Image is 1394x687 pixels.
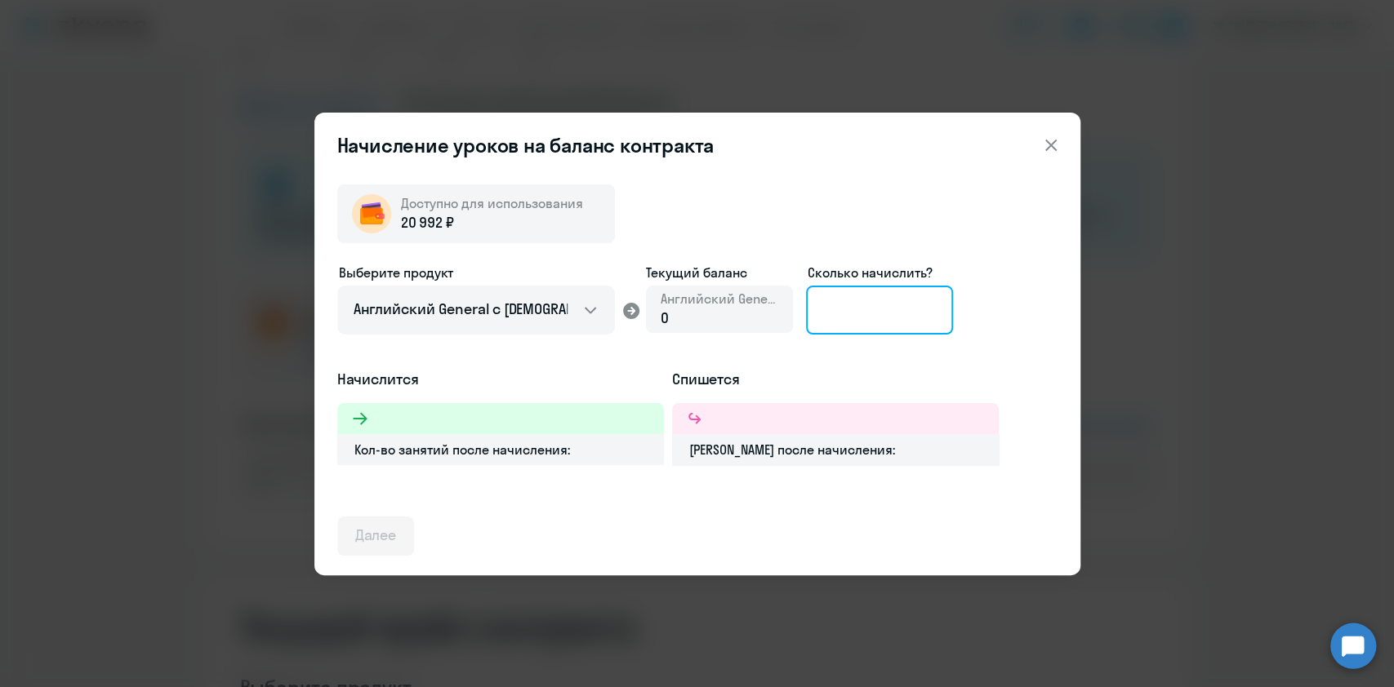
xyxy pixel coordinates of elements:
[352,194,391,233] img: wallet-circle.png
[314,132,1080,158] header: Начисление уроков на баланс контракта
[646,263,793,282] span: Текущий баланс
[337,369,664,390] h5: Начислится
[337,516,415,556] button: Далее
[672,434,999,465] div: [PERSON_NAME] после начисления:
[808,264,933,281] span: Сколько начислить?
[661,308,669,327] span: 0
[337,434,664,465] div: Кол-во занятий после начисления:
[401,212,455,233] span: 20 992 ₽
[672,369,999,390] h5: Спишется
[339,264,453,281] span: Выберите продукт
[355,525,397,546] div: Далее
[661,290,778,308] span: Английский General
[401,195,583,211] span: Доступно для использования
